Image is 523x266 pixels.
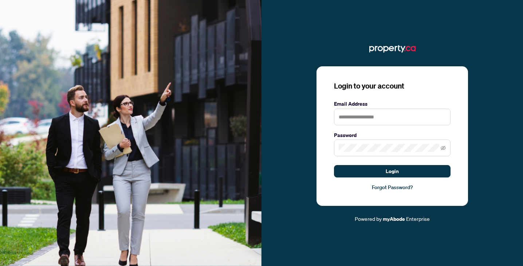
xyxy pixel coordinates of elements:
button: Login [334,165,451,177]
a: myAbode [383,215,405,223]
label: Password [334,131,451,139]
label: Email Address [334,100,451,108]
span: Powered by [355,215,382,222]
span: Login [386,165,399,177]
img: ma-logo [369,43,416,55]
h3: Login to your account [334,81,451,91]
a: Forgot Password? [334,183,451,191]
span: Enterprise [406,215,430,222]
span: eye-invisible [441,145,446,150]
